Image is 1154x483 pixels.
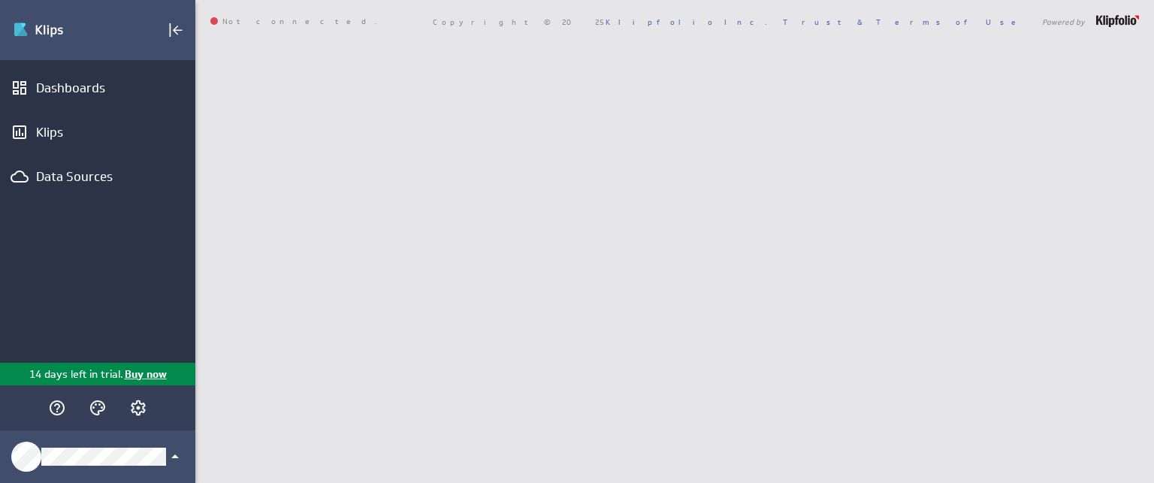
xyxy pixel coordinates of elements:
div: Help [44,395,70,421]
div: Klips [36,124,159,140]
img: logo-footer.png [1096,15,1139,27]
div: Themes [85,395,110,421]
div: Account and settings [125,395,151,421]
div: Dashboards [36,80,159,96]
span: Not connected. [210,17,377,26]
p: 14 days left in trial. [29,367,123,382]
div: Go to Dashboards [13,18,118,42]
a: Klipfolio Inc. [606,17,767,27]
a: Trust & Terms of Use [783,17,1026,27]
span: Powered by [1042,18,1085,26]
svg: Account and settings [129,399,147,417]
span: Copyright © 2025 [433,18,767,26]
div: Collapse [163,17,189,43]
svg: Themes [89,399,107,417]
p: Buy now [123,367,167,382]
img: Klipfolio klips logo [13,18,118,42]
div: Data Sources [36,168,159,185]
